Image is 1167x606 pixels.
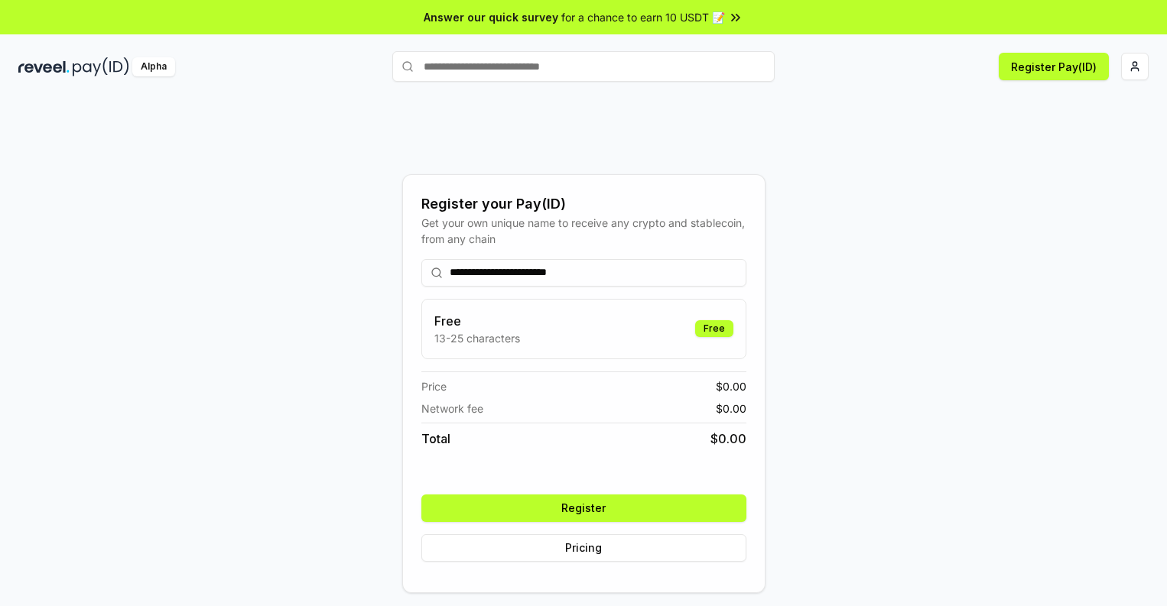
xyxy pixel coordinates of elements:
[710,429,746,448] span: $ 0.00
[421,494,746,522] button: Register
[434,312,520,330] h3: Free
[421,400,483,416] span: Network fee
[716,378,746,394] span: $ 0.00
[132,57,175,76] div: Alpha
[999,53,1109,80] button: Register Pay(ID)
[421,378,447,394] span: Price
[434,330,520,346] p: 13-25 characters
[424,9,558,25] span: Answer our quick survey
[421,429,450,448] span: Total
[561,9,725,25] span: for a chance to earn 10 USDT 📝
[421,534,746,562] button: Pricing
[695,320,733,337] div: Free
[716,400,746,416] span: $ 0.00
[421,215,746,247] div: Get your own unique name to receive any crypto and stablecoin, from any chain
[18,57,70,76] img: reveel_dark
[73,57,129,76] img: pay_id
[421,193,746,215] div: Register your Pay(ID)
